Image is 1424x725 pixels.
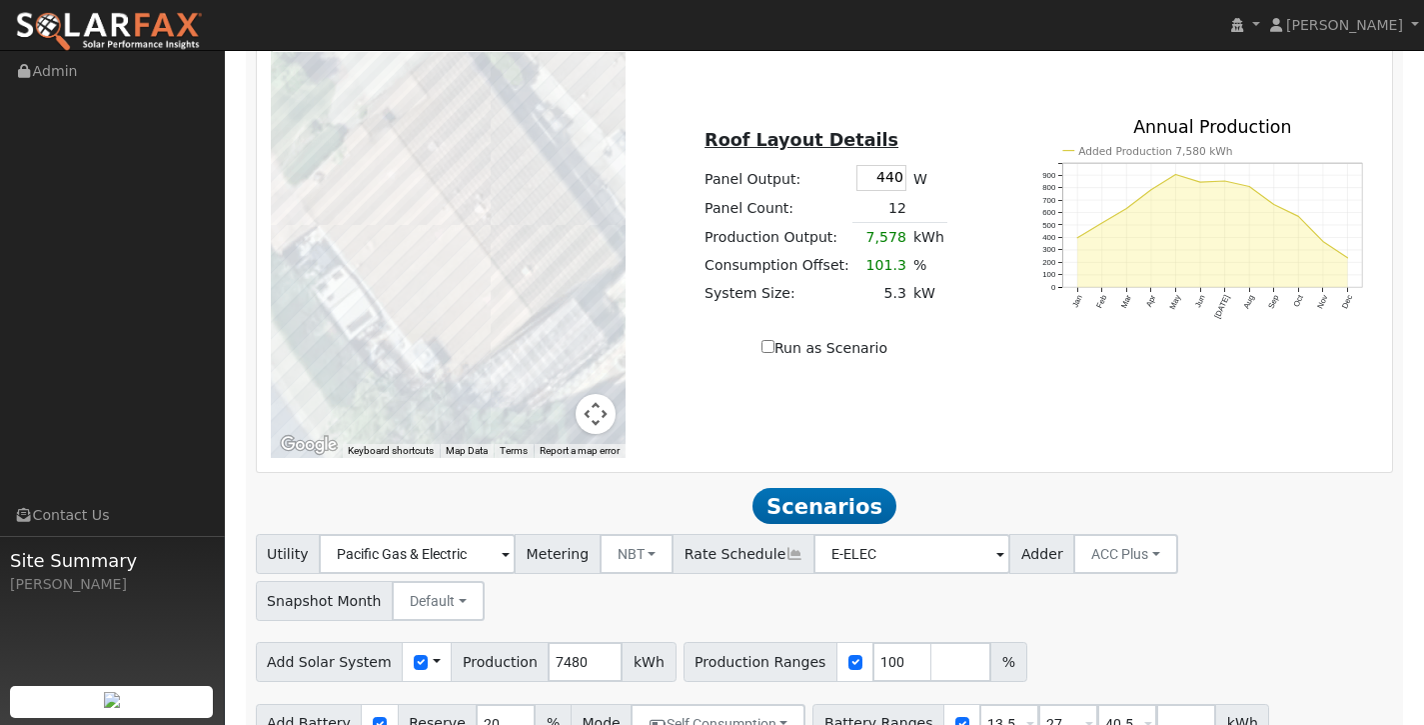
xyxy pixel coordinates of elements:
circle: onclick="" [1297,215,1300,218]
circle: onclick="" [1125,207,1128,210]
button: Map camera controls [576,394,616,434]
button: ACC Plus [1073,534,1178,574]
text: [DATE] [1213,294,1232,320]
td: Production Output: [702,223,853,252]
input: Select a Utility [319,534,516,574]
span: [PERSON_NAME] [1286,17,1403,33]
button: NBT [600,534,675,574]
text: Jun [1193,294,1207,309]
span: Rate Schedule [673,534,814,574]
circle: onclick="" [1272,204,1275,207]
text: 600 [1042,209,1056,218]
div: [PERSON_NAME] [10,574,214,595]
img: retrieve [104,692,120,708]
span: Scenarios [752,488,895,524]
img: Google [276,432,342,458]
span: kWh [622,642,676,682]
td: Panel Count: [702,194,853,223]
span: Production [451,642,549,682]
text: 500 [1042,221,1056,230]
text: 300 [1042,246,1056,255]
text: 800 [1042,184,1056,193]
td: W [909,162,947,194]
text: 700 [1042,196,1056,205]
img: SolarFax [15,11,203,53]
text: Jan [1070,294,1084,309]
text: May [1168,294,1182,311]
text: 200 [1042,259,1056,268]
circle: onclick="" [1199,181,1202,184]
input: Run as Scenario [761,340,774,353]
td: System Size: [702,279,853,307]
u: Roof Layout Details [705,130,898,150]
td: % [909,251,947,279]
circle: onclick="" [1174,173,1177,176]
text: 0 [1051,284,1056,293]
button: Default [392,581,485,621]
td: 101.3 [852,251,909,279]
text: Added Production 7,580 kWh [1078,145,1233,158]
span: Metering [515,534,601,574]
circle: onclick="" [1346,257,1349,260]
text: Aug [1242,294,1256,311]
text: Mar [1119,294,1133,310]
text: 100 [1042,271,1056,280]
label: Run as Scenario [761,338,887,359]
span: Site Summary [10,547,214,574]
td: Panel Output: [702,162,853,194]
a: Open this area in Google Maps (opens a new window) [276,432,342,458]
text: Feb [1094,294,1108,311]
input: Select a Rate Schedule [813,534,1010,574]
span: Snapshot Month [256,581,394,621]
td: 5.3 [852,279,909,307]
span: Add Solar System [256,642,404,682]
text: Apr [1144,294,1158,309]
td: kWh [909,223,947,252]
circle: onclick="" [1322,240,1325,243]
text: Annual Production [1133,118,1291,138]
span: % [990,642,1026,682]
a: Report a map error [540,445,620,456]
td: 12 [852,194,909,223]
text: Dec [1340,294,1354,311]
text: Sep [1267,294,1281,311]
a: Terms (opens in new tab) [500,445,528,456]
circle: onclick="" [1248,185,1251,188]
text: Oct [1292,294,1306,310]
circle: onclick="" [1149,189,1152,192]
td: Consumption Offset: [702,251,853,279]
span: Production Ranges [684,642,837,682]
circle: onclick="" [1076,237,1079,240]
td: 7,578 [852,223,909,252]
circle: onclick="" [1100,222,1103,225]
button: Keyboard shortcuts [348,444,434,458]
text: 900 [1042,171,1056,180]
span: Adder [1009,534,1074,574]
button: Map Data [446,444,488,458]
span: Utility [256,534,321,574]
text: Nov [1316,294,1330,311]
text: 400 [1042,234,1056,243]
circle: onclick="" [1223,180,1226,183]
td: kW [909,279,947,307]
